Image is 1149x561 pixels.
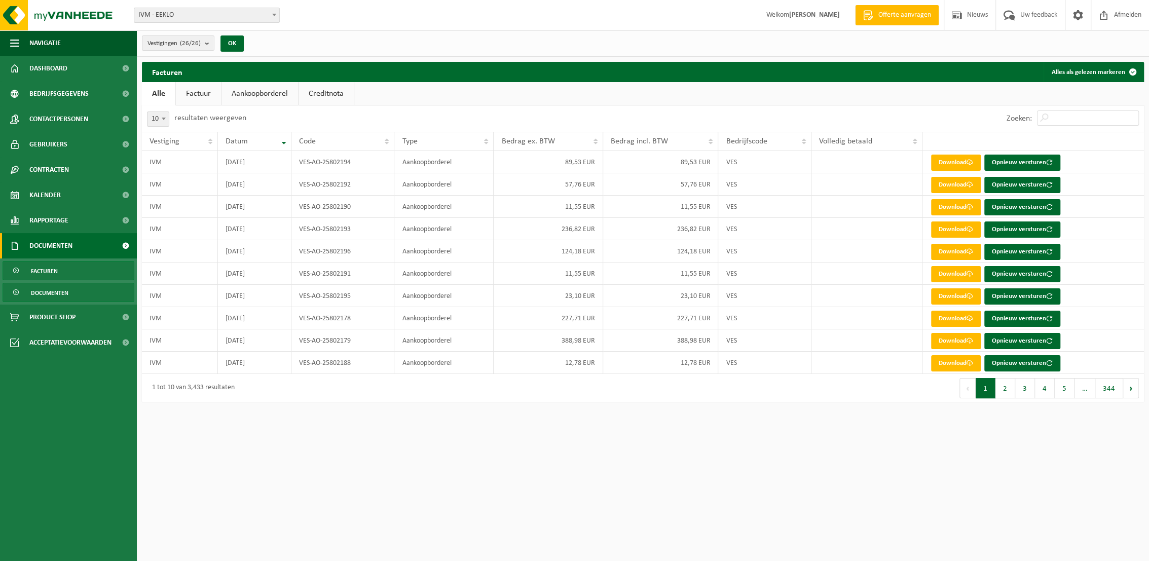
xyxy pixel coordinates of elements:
button: Alles als gelezen markeren [1044,62,1143,82]
td: IVM [142,285,218,307]
a: Alle [142,82,175,105]
span: Dashboard [29,56,67,81]
td: 89,53 EUR [603,151,718,173]
button: 344 [1095,378,1123,398]
td: [DATE] [218,307,291,329]
td: 57,76 EUR [603,173,718,196]
td: Aankoopborderel [394,240,494,263]
button: 3 [1015,378,1035,398]
td: IVM [142,329,218,352]
td: VES-AO-25802194 [291,151,394,173]
td: VES-AO-25802191 [291,263,394,285]
td: 11,55 EUR [603,263,718,285]
a: Download [931,177,981,193]
span: Kalender [29,182,61,208]
td: IVM [142,196,218,218]
td: [DATE] [218,329,291,352]
td: IVM [142,240,218,263]
button: Opnieuw versturen [984,288,1060,305]
td: 388,98 EUR [603,329,718,352]
td: 236,82 EUR [603,218,718,240]
td: 227,71 EUR [603,307,718,329]
span: Rapportage [29,208,68,233]
a: Download [931,155,981,171]
div: 1 tot 10 van 3,433 resultaten [147,379,235,397]
td: Aankoopborderel [394,352,494,374]
span: Documenten [31,283,68,303]
strong: [PERSON_NAME] [789,11,840,19]
td: [DATE] [218,173,291,196]
span: 10 [147,112,169,126]
td: Aankoopborderel [394,173,494,196]
span: Contactpersonen [29,106,88,132]
td: VES [718,173,811,196]
td: Aankoopborderel [394,151,494,173]
span: Product Shop [29,305,76,330]
a: Download [931,221,981,238]
td: IVM [142,307,218,329]
td: 124,18 EUR [603,240,718,263]
td: VES-AO-25802195 [291,285,394,307]
td: VES [718,196,811,218]
td: [DATE] [218,240,291,263]
button: Previous [959,378,976,398]
button: Opnieuw versturen [984,221,1060,238]
td: VES [718,240,811,263]
h2: Facturen [142,62,193,82]
span: Vestigingen [147,36,201,51]
button: 4 [1035,378,1055,398]
td: VES-AO-25802192 [291,173,394,196]
td: VES [718,307,811,329]
td: VES-AO-25802193 [291,218,394,240]
span: Navigatie [29,30,61,56]
span: Contracten [29,157,69,182]
span: … [1074,378,1095,398]
span: Type [402,137,417,145]
button: Opnieuw versturen [984,311,1060,327]
td: 89,53 EUR [494,151,603,173]
label: resultaten weergeven [174,114,246,122]
td: VES-AO-25802188 [291,352,394,374]
td: VES-AO-25802179 [291,329,394,352]
a: Download [931,266,981,282]
span: Code [299,137,316,145]
a: Download [931,355,981,371]
span: Volledig betaald [819,137,872,145]
td: 23,10 EUR [603,285,718,307]
td: IVM [142,151,218,173]
td: VES [718,352,811,374]
a: Aankoopborderel [221,82,298,105]
td: Aankoopborderel [394,307,494,329]
a: Facturen [3,261,134,280]
span: Offerte aanvragen [876,10,934,20]
td: 11,55 EUR [494,196,603,218]
a: Offerte aanvragen [855,5,939,25]
button: Opnieuw versturen [984,155,1060,171]
a: Download [931,288,981,305]
td: VES [718,151,811,173]
a: Download [931,333,981,349]
td: IVM [142,173,218,196]
td: 57,76 EUR [494,173,603,196]
td: Aankoopborderel [394,218,494,240]
td: [DATE] [218,263,291,285]
span: IVM - EEKLO [134,8,279,22]
td: VES-AO-25802196 [291,240,394,263]
label: Zoeken: [1007,115,1032,123]
td: VES [718,218,811,240]
td: VES [718,285,811,307]
td: [DATE] [218,285,291,307]
span: 10 [147,111,169,127]
td: IVM [142,352,218,374]
span: Bedrijfsgegevens [29,81,89,106]
td: Aankoopborderel [394,263,494,285]
a: Documenten [3,283,134,302]
button: Opnieuw versturen [984,333,1060,349]
span: Facturen [31,261,58,281]
button: Opnieuw versturen [984,244,1060,260]
count: (26/26) [180,40,201,47]
td: IVM [142,263,218,285]
button: Opnieuw versturen [984,199,1060,215]
span: Datum [226,137,248,145]
td: Aankoopborderel [394,196,494,218]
